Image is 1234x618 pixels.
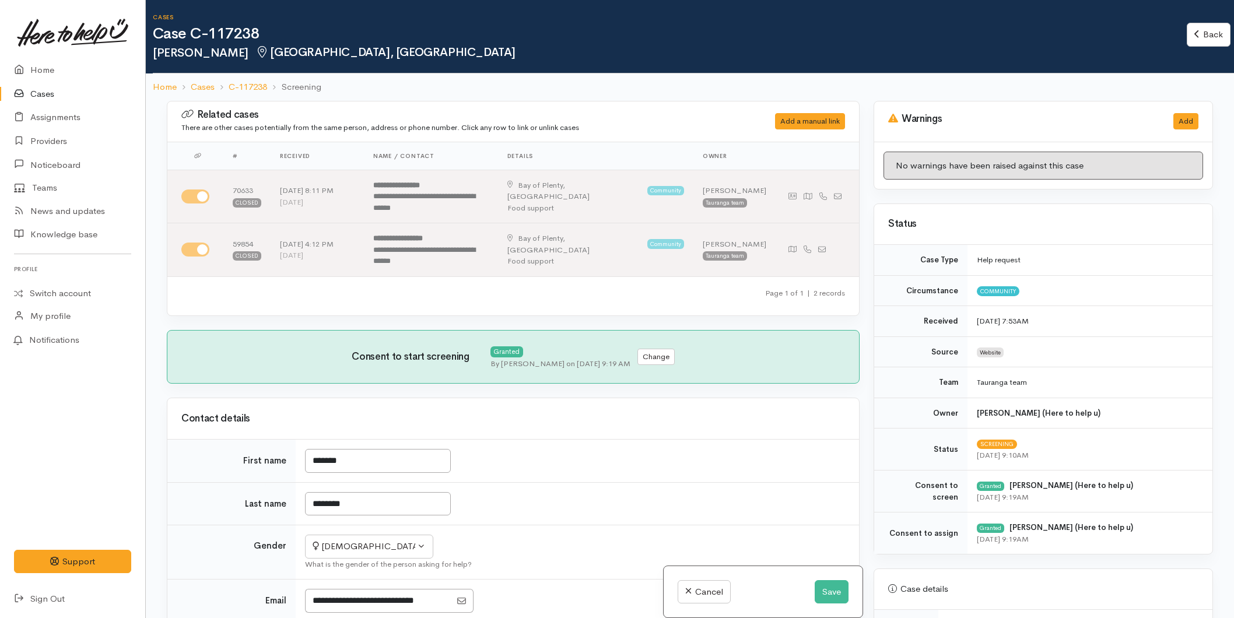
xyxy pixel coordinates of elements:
th: # [223,142,271,170]
h3: Consent to start screening [352,352,490,363]
td: 70633 [223,170,271,223]
div: Tauranga team [703,251,747,261]
div: What is the gender of the person asking for help? [305,559,845,570]
td: Owner [874,398,967,429]
td: Source [874,336,967,367]
small: There are other cases potentially from the same person, address or phone number. Click any row to... [181,122,579,132]
span: [GEOGRAPHIC_DATA], [GEOGRAPHIC_DATA] [255,45,516,59]
div: Food support [507,202,684,214]
div: No warnings have been raised against this case [884,152,1203,180]
time: [DATE] [280,250,303,260]
div: By [PERSON_NAME] on [DATE] 9:19 AM [490,358,630,370]
label: Last name [245,497,286,511]
h6: Profile [14,261,131,277]
div: [DATE] 9:10AM [977,450,1198,461]
a: Home [153,80,177,94]
div: Food support [507,255,684,267]
div: Closed [233,198,261,208]
a: Back [1187,23,1231,47]
a: Cases [191,80,215,94]
b: [PERSON_NAME] (Here to help u) [1009,480,1133,490]
span: Community [977,286,1019,296]
div: [PERSON_NAME] [703,238,766,250]
div: Case details [888,582,1198,596]
button: Add [1173,113,1198,130]
label: First name [243,454,286,468]
h2: [PERSON_NAME] [153,46,1187,59]
span: Community [647,239,684,248]
span: Bay of Plenty, [518,233,565,243]
div: [PERSON_NAME] [703,185,766,196]
li: Screening [267,80,321,94]
th: Owner [693,142,776,170]
button: Change [637,349,675,366]
label: Gender [254,539,286,553]
th: Name / contact [364,142,498,170]
span: Bay of Plenty, [518,180,565,190]
div: [DATE] 9:19AM [977,533,1198,545]
div: Tauranga team [703,198,747,208]
td: Team [874,367,967,398]
div: Granted [977,482,1004,491]
time: [DATE] [280,197,303,207]
td: Case Type [874,245,967,275]
div: [DATE] 9:19AM [977,491,1198,503]
span: Community [647,186,684,195]
th: Received [271,142,364,170]
div: [DATE] 8:11 PM [280,185,355,196]
td: Received [874,306,967,337]
h6: Cases [153,14,1187,20]
a: C-117238 [229,80,267,94]
td: Consent to assign [874,512,967,554]
div: [DEMOGRAPHIC_DATA] [313,540,415,553]
div: Closed [233,251,261,261]
td: Help request [967,245,1212,275]
nav: breadcrumb [146,73,1234,101]
b: [PERSON_NAME] (Here to help u) [1009,522,1133,532]
div: [GEOGRAPHIC_DATA] [507,180,644,202]
small: Page 1 of 1 2 records [765,288,845,298]
td: Circumstance [874,275,967,306]
td: Consent to screen [874,470,967,512]
button: Support [14,550,131,574]
span: | [807,288,810,298]
span: Website [977,347,1004,357]
div: Granted [490,346,523,357]
div: Add a manual link [775,113,845,130]
h3: Contact details [181,413,845,424]
span: Screening [977,440,1017,449]
div: [DATE] 4:12 PM [280,238,355,250]
h3: Status [888,219,1198,230]
button: Save [815,580,849,604]
button: Female [305,535,433,559]
h1: Case C-117238 [153,26,1187,43]
td: 59854 [223,223,271,276]
a: Cancel [678,580,731,604]
td: Status [874,429,967,470]
h3: Related cases [181,109,732,121]
h3: Warnings [888,113,1159,125]
div: Granted [977,524,1004,533]
label: Email [265,594,286,608]
div: [GEOGRAPHIC_DATA] [507,233,644,255]
th: Details [498,142,693,170]
time: [DATE] 7:53AM [977,316,1029,326]
span: Tauranga team [977,377,1027,387]
b: [PERSON_NAME] (Here to help u) [977,408,1100,418]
